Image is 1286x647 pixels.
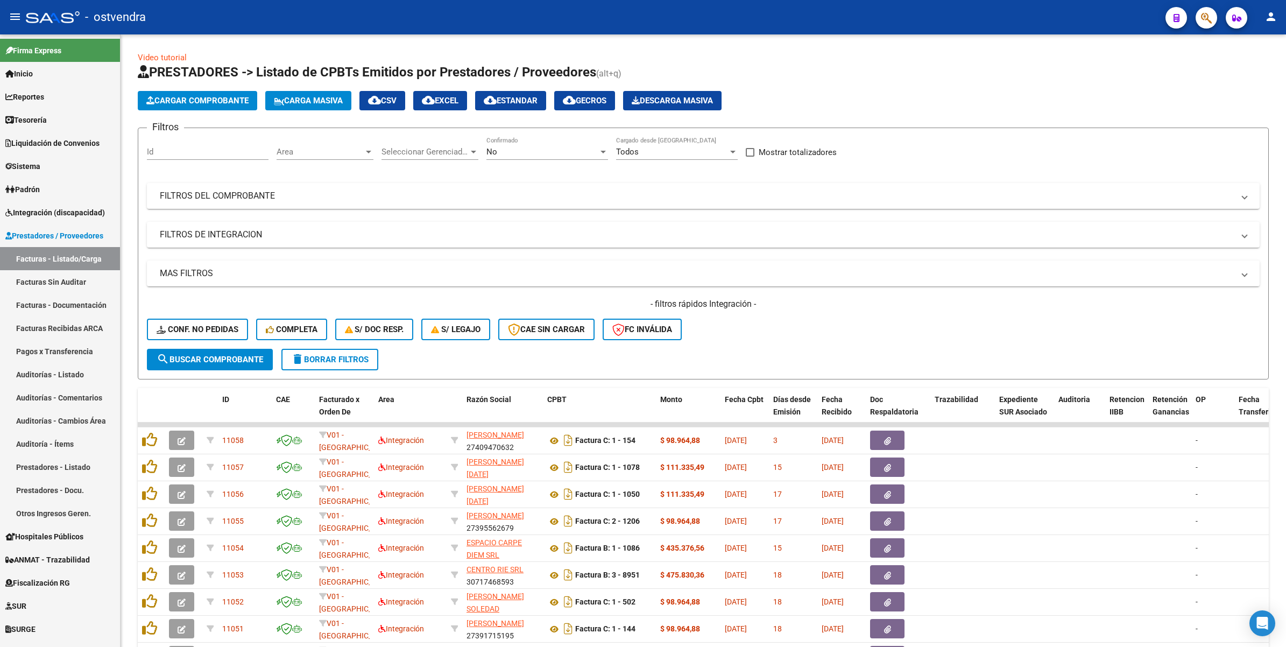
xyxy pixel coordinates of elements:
[467,429,539,452] div: 27409470632
[720,388,769,435] datatable-header-cell: Fecha Cpbt
[561,486,575,503] i: Descargar documento
[660,436,700,445] strong: $ 98.964,88
[378,597,424,606] span: Integración
[725,544,747,552] span: [DATE]
[147,349,273,370] button: Buscar Comprobante
[1110,395,1144,416] span: Retencion IIBB
[660,517,700,525] strong: $ 98.964,88
[995,388,1054,435] datatable-header-cell: Expediente SUR Asociado
[508,325,585,334] span: CAE SIN CARGAR
[157,355,263,364] span: Buscar Comprobante
[467,458,524,479] span: [PERSON_NAME][DATE]
[817,388,866,435] datatable-header-cell: Fecha Recibido
[822,436,844,445] span: [DATE]
[759,146,837,159] span: Mostrar totalizadores
[930,388,995,435] datatable-header-cell: Trazabilidad
[422,94,435,107] mat-icon: cloud_download
[999,395,1047,416] span: Expediente SUR Asociado
[467,510,539,532] div: 27395562679
[822,544,844,552] span: [DATE]
[563,94,576,107] mat-icon: cloud_download
[421,319,490,340] button: S/ legajo
[5,184,40,195] span: Padrón
[5,114,47,126] span: Tesorería
[822,463,844,472] span: [DATE]
[5,207,105,219] span: Integración (discapacidad)
[822,624,844,633] span: [DATE]
[1196,624,1198,633] span: -
[5,160,40,172] span: Sistema
[1196,490,1198,498] span: -
[147,298,1260,310] h4: - filtros rápidos Integración -
[5,137,100,149] span: Liquidación de Convenios
[222,517,244,525] span: 11055
[575,437,635,445] strong: Factura C: 1 - 154
[147,261,1260,286] mat-expansion-panel-header: MAS FILTROS
[1196,395,1206,404] span: OP
[1196,436,1198,445] span: -
[561,620,575,637] i: Descargar documento
[486,147,497,157] span: No
[475,91,546,110] button: Estandar
[378,624,424,633] span: Integración
[5,45,61,57] span: Firma Express
[725,463,747,472] span: [DATE]
[773,436,778,445] span: 3
[222,571,244,579] span: 11053
[632,96,713,106] span: Descarga Masiva
[575,544,640,553] strong: Factura B: 1 - 1086
[222,624,244,633] span: 11051
[157,325,238,334] span: Conf. no pedidas
[822,395,852,416] span: Fecha Recibido
[1191,388,1234,435] datatable-header-cell: OP
[291,355,369,364] span: Borrar Filtros
[378,571,424,579] span: Integración
[256,319,327,340] button: Completa
[1148,388,1191,435] datatable-header-cell: Retención Ganancias
[660,597,700,606] strong: $ 98.964,88
[467,590,539,613] div: 27381243600
[368,96,397,106] span: CSV
[138,65,596,80] span: PRESTADORES -> Listado de CPBTs Emitidos por Prestadores / Proveedores
[1249,610,1275,636] div: Open Intercom Messenger
[5,531,83,543] span: Hospitales Públicos
[378,463,424,472] span: Integración
[725,395,764,404] span: Fecha Cpbt
[467,538,522,559] span: ESPACIO CARPE DIEM SRL
[146,96,249,106] span: Cargar Comprobante
[866,388,930,435] datatable-header-cell: Doc Respaldatoria
[561,593,575,610] i: Descargar documento
[623,91,722,110] app-download-masive: Descarga masiva de comprobantes (adjuntos)
[547,395,567,404] span: CPBT
[5,68,33,80] span: Inicio
[870,395,918,416] span: Doc Respaldatoria
[272,388,315,435] datatable-header-cell: CAE
[561,432,575,449] i: Descargar documento
[1196,544,1198,552] span: -
[335,319,414,340] button: S/ Doc Resp.
[281,349,378,370] button: Borrar Filtros
[222,597,244,606] span: 11052
[374,388,447,435] datatable-header-cell: Area
[157,353,169,365] mat-icon: search
[222,544,244,552] span: 11054
[660,395,682,404] span: Monto
[266,325,317,334] span: Completa
[467,565,524,574] span: CENTRO RIE SRL
[422,96,458,106] span: EXCEL
[378,395,394,404] span: Area
[467,564,539,586] div: 30717468593
[378,544,424,552] span: Integración
[222,463,244,472] span: 11057
[1239,395,1279,416] span: Fecha Transferido
[660,463,704,472] strong: $ 111.335,49
[378,517,424,525] span: Integración
[467,431,524,439] span: [PERSON_NAME]
[1054,388,1105,435] datatable-header-cell: Auditoria
[725,517,747,525] span: [DATE]
[1196,571,1198,579] span: -
[274,96,343,106] span: Carga Masiva
[725,597,747,606] span: [DATE]
[660,490,704,498] strong: $ 111.335,49
[575,517,640,526] strong: Factura C: 2 - 1206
